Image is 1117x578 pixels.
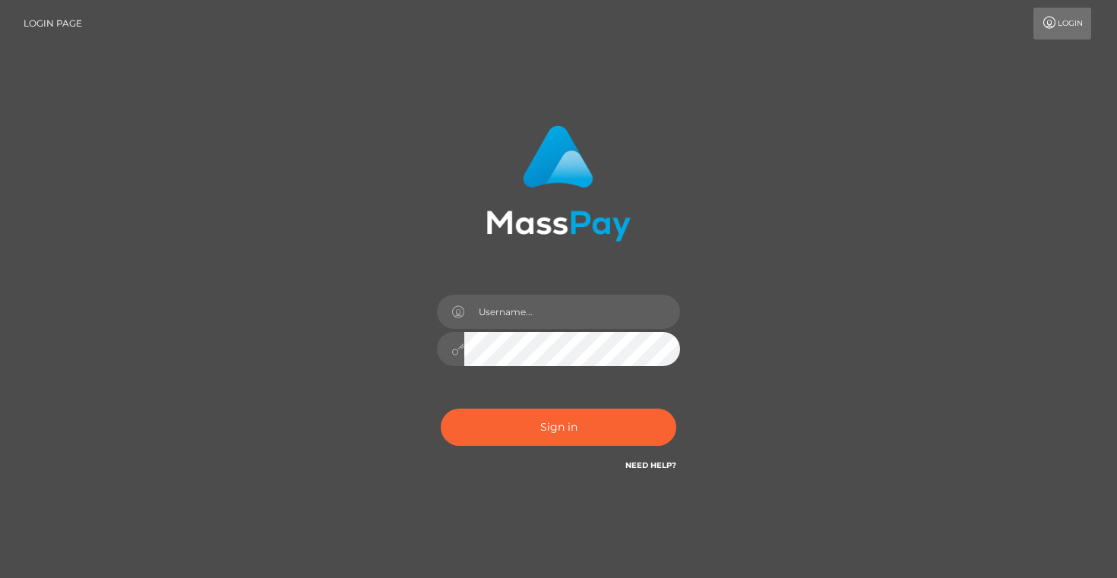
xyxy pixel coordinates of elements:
[486,125,631,242] img: MassPay Login
[24,8,82,39] a: Login Page
[625,460,676,470] a: Need Help?
[1033,8,1091,39] a: Login
[464,295,680,329] input: Username...
[441,409,676,446] button: Sign in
